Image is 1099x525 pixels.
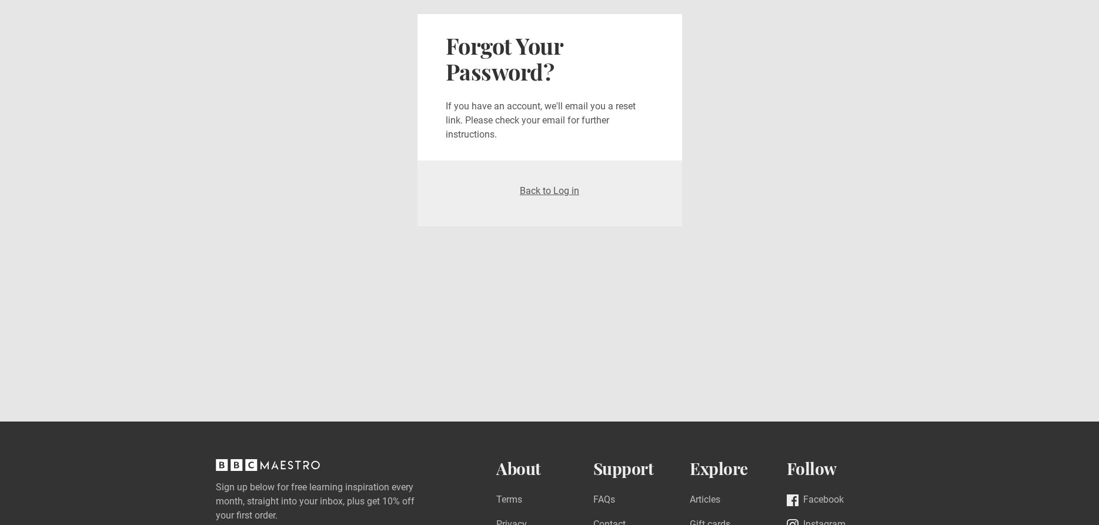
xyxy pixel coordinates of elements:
a: Back to Log in [520,185,579,196]
a: Facebook [787,493,844,509]
label: Sign up below for free learning inspiration every month, straight into your inbox, plus get 10% o... [216,480,450,523]
svg: BBC Maestro, back to top [216,459,320,471]
h2: About [496,459,593,479]
a: BBC Maestro, back to top [216,463,320,474]
a: Articles [690,493,720,509]
p: If you have an account, we'll email you a reset link. Please check your email for further instruc... [446,99,654,142]
h2: Forgot Your Password? [446,33,654,85]
a: FAQs [593,493,615,509]
h2: Support [593,459,690,479]
a: Terms [496,493,522,509]
h2: Follow [787,459,884,479]
h2: Explore [690,459,787,479]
